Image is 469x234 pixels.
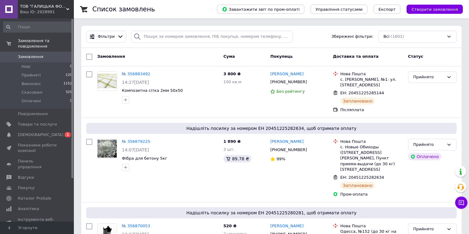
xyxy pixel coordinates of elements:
[98,74,117,88] img: Фото товару
[340,144,403,172] div: с. Новые Обиходы ([STREET_ADDRESS][PERSON_NAME], Пункт приема-выдачи (до 30 кг) [STREET_ADDRESS]
[413,226,444,232] div: Прийнято
[331,34,373,40] span: Збережені фільтри:
[222,6,299,12] span: Завантажити звіт по пром-оплаті
[391,34,404,39] span: (1601)
[407,5,463,14] button: Створити замовлення
[66,90,72,95] span: 329
[223,155,251,162] div: 89.78 ₴
[18,196,51,201] span: Каталог ProSale
[270,139,303,145] a: [PERSON_NAME]
[92,6,155,13] h1: Список замовлень
[333,54,379,59] span: Доставка та оплата
[18,142,57,154] span: Показники роботи компанії
[3,21,73,33] input: Пошук
[269,78,308,86] div: [PHONE_NUMBER]
[411,7,458,12] span: Створити замовлення
[455,197,467,209] button: Чат з покупцем
[122,156,167,161] a: Фібра для бетону 5кг
[122,72,150,76] a: № 356883492
[63,81,72,87] span: 1152
[22,72,41,78] span: Прийняті
[122,80,149,85] span: 14:27[DATE]
[89,210,454,216] span: Надішліть посилку за номером ЕН 20451225280281, щоб отримати оплату
[374,5,401,14] button: Експорт
[340,97,375,105] div: Заплановано
[22,81,41,87] span: Виконані
[276,89,305,94] span: Без рейтингу
[340,139,403,144] div: Нова Пошта
[18,122,57,127] span: Товари та послуги
[340,107,403,113] div: Післяплата
[18,158,57,170] span: Панель управління
[270,54,293,59] span: Покупець
[270,71,303,77] a: [PERSON_NAME]
[400,7,463,11] a: Створити замовлення
[70,98,72,104] span: 0
[217,5,304,14] button: Завантажити звіт по пром-оплаті
[340,175,384,180] span: ЕН: 20451225282634
[408,54,423,59] span: Статус
[131,31,293,43] input: Пошук за номером замовлення, ПІБ покупця, номером телефону, Email, номером накладної
[18,132,63,138] span: [DEMOGRAPHIC_DATA]
[276,157,285,161] span: 99%
[97,54,125,59] span: Замовлення
[340,91,384,95] span: ЕН: 20451225285144
[413,142,444,148] div: Прийнято
[18,206,39,212] span: Аналітика
[340,77,403,88] div: с. [PERSON_NAME], №1: ул. [STREET_ADDRESS]
[315,7,363,12] span: Управління статусами
[97,139,117,158] a: Фото товару
[22,64,30,69] span: Нові
[223,72,241,76] span: 3 800 ₴
[383,34,390,40] span: Всі
[89,125,454,131] span: Надішліть посилку за номером ЕН 20451225282634, щоб отримати оплату
[122,88,183,93] a: Композитна сітка 2мм 50х50
[223,224,237,228] span: 520 ₴
[18,38,74,49] span: Замовлення та повідомлення
[66,72,72,78] span: 120
[22,90,42,95] span: Скасовані
[223,139,241,144] span: 1 890 ₴
[340,192,403,197] div: Пром-оплата
[340,223,403,229] div: Нова Пошта
[18,54,43,60] span: Замовлення
[408,153,441,160] div: Оплачено
[340,71,403,77] div: Нова Пошта
[18,111,48,117] span: Повідомлення
[223,54,235,59] span: Cума
[311,5,367,14] button: Управління статусами
[20,4,66,9] span: ТОВ "ГАЛИЦЬКА ФОРТЕЦЯ"
[22,98,41,104] span: Оплачені
[98,34,115,40] span: Фільтри
[340,182,375,189] div: Заплановано
[98,140,117,158] img: Фото товару
[20,9,74,15] div: Ваш ID: 2928991
[122,139,150,144] a: № 356879225
[413,74,444,80] div: Прийнято
[70,64,72,69] span: 0
[18,175,34,180] span: Відгуки
[18,185,34,191] span: Покупці
[65,132,71,137] span: 1
[270,223,303,229] a: [PERSON_NAME]
[122,147,149,152] span: 14:07[DATE]
[18,217,57,228] span: Інструменти веб-майстра та SEO
[269,146,308,154] div: [PHONE_NUMBER]
[223,80,241,84] span: 100 кв.м
[223,147,235,152] span: 3 шт.
[97,71,117,91] a: Фото товару
[379,7,396,12] span: Експорт
[122,224,150,228] a: № 356870053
